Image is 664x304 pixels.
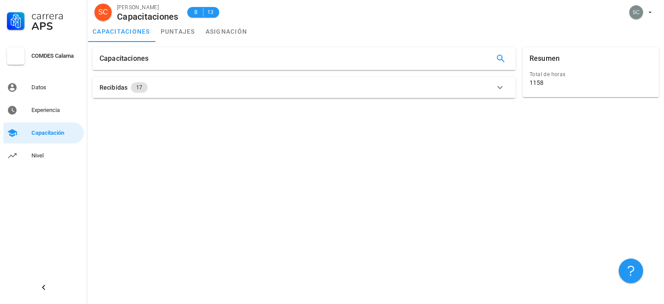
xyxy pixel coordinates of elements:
[94,3,112,21] div: avatar
[117,3,179,12] div: [PERSON_NAME]
[31,10,80,21] div: Carrera
[3,122,84,143] a: Capacitación
[629,5,643,19] div: avatar
[100,83,127,92] div: Recibidas
[31,84,80,91] div: Datos
[87,21,155,42] a: capacitaciones
[207,8,214,17] span: 13
[117,12,179,21] div: Capacitaciones
[31,107,80,114] div: Experiencia
[31,21,80,31] div: APS
[3,100,84,121] a: Experiencia
[3,145,84,166] a: Nivel
[31,129,80,136] div: Capacitación
[136,82,142,93] span: 17
[530,79,544,87] div: 1158
[31,52,80,59] div: COMDES Calama
[530,70,652,79] div: Total de horas
[193,8,200,17] span: B
[31,152,80,159] div: Nivel
[98,3,108,21] span: SC
[93,77,516,98] button: Recibidas 17
[3,77,84,98] a: Datos
[155,21,200,42] a: puntajes
[200,21,253,42] a: asignación
[530,47,560,70] div: Resumen
[100,47,148,70] div: Capacitaciones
